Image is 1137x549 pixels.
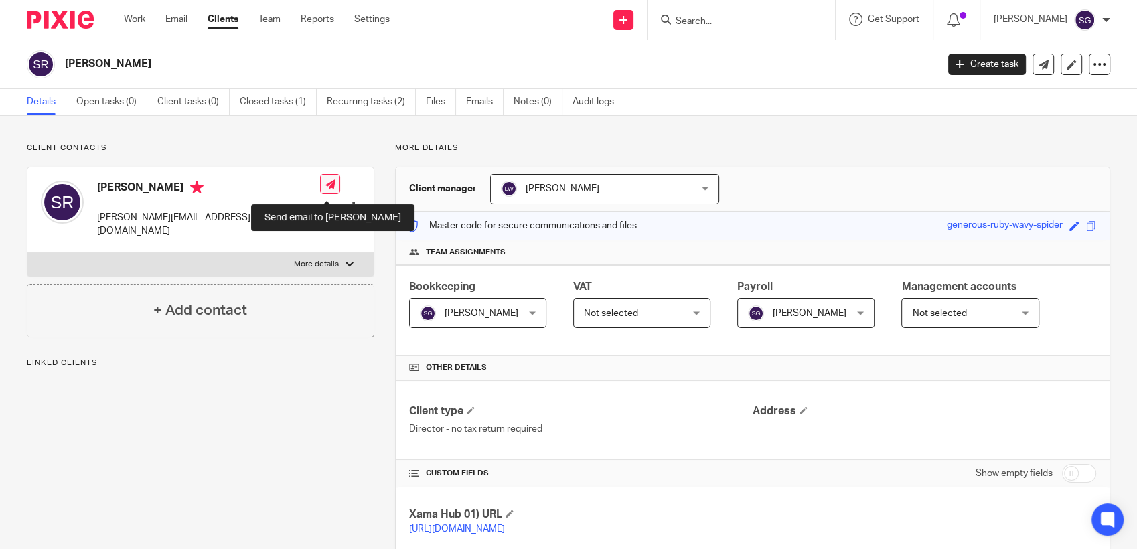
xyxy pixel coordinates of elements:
h4: Address [753,404,1096,418]
a: [URL][DOMAIN_NAME] [409,524,505,534]
span: Not selected [584,309,638,318]
p: More details [294,259,339,270]
i: Primary [190,181,204,194]
h2: [PERSON_NAME] [65,57,755,71]
a: Notes (0) [514,89,562,115]
a: Work [124,13,145,26]
img: svg%3E [748,305,764,321]
span: VAT [573,281,592,292]
a: Team [258,13,281,26]
a: Reports [301,13,334,26]
p: More details [395,143,1110,153]
h4: [PERSON_NAME] [97,181,320,198]
a: Details [27,89,66,115]
span: Payroll [737,281,773,292]
img: Pixie [27,11,94,29]
span: Management accounts [901,281,1016,292]
a: Closed tasks (1) [240,89,317,115]
a: Settings [354,13,390,26]
a: Emails [466,89,504,115]
img: svg%3E [27,50,55,78]
img: svg%3E [501,181,517,197]
a: Email [165,13,187,26]
h4: Xama Hub 01) URL [409,507,753,522]
a: Audit logs [573,89,624,115]
a: Create task [948,54,1026,75]
img: svg%3E [1074,9,1095,31]
input: Search [674,16,795,28]
span: Bookkeeping [409,281,475,292]
div: generous-ruby-wavy-spider [947,218,1063,234]
h4: Client type [409,404,753,418]
img: svg%3E [41,181,84,224]
p: [PERSON_NAME][EMAIL_ADDRESS][DOMAIN_NAME] [97,211,320,238]
label: Show empty fields [976,467,1053,480]
a: Clients [208,13,238,26]
a: Client tasks (0) [157,89,230,115]
span: [PERSON_NAME] [526,184,599,193]
p: Master code for secure communications and files [406,219,637,232]
a: Files [426,89,456,115]
span: Team assignments [426,247,506,258]
p: Client contacts [27,143,374,153]
p: Linked clients [27,358,374,368]
h4: + Add contact [153,300,247,321]
p: [PERSON_NAME] [994,13,1067,26]
span: [PERSON_NAME] [773,309,846,318]
span: Get Support [868,15,919,24]
span: Other details [426,362,487,373]
h3: Client manager [409,182,477,195]
h4: CUSTOM FIELDS [409,468,753,479]
span: [PERSON_NAME] [445,309,518,318]
span: Not selected [912,309,966,318]
p: Director - no tax return required [409,422,753,436]
a: Open tasks (0) [76,89,147,115]
a: Recurring tasks (2) [327,89,416,115]
img: svg%3E [420,305,436,321]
